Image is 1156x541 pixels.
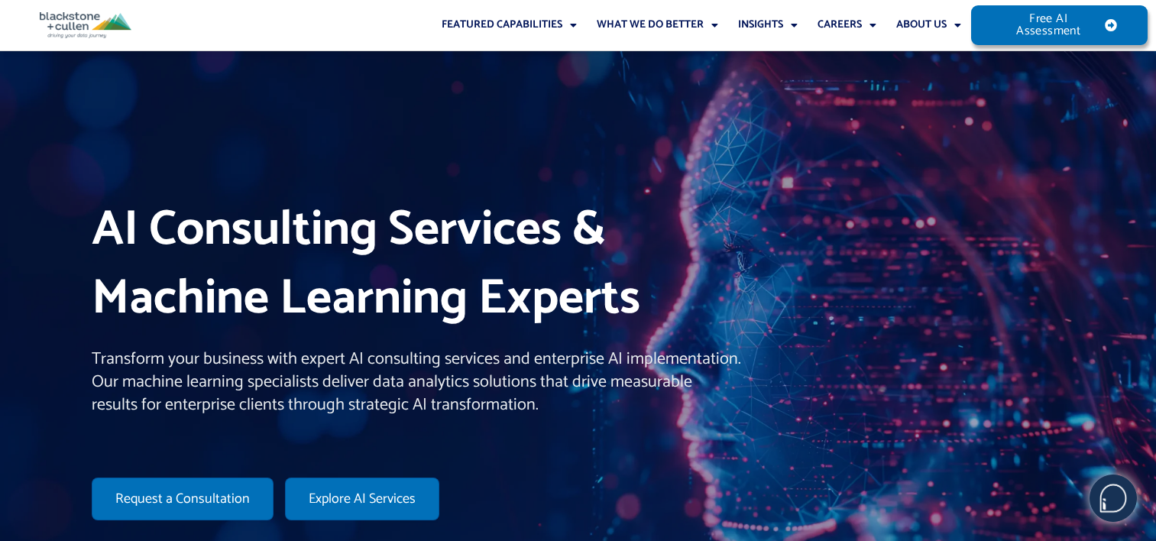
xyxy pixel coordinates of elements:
[971,5,1148,45] a: Free AI Assessment
[92,478,274,520] a: Request a Consultation
[92,348,741,416] p: Transform your business with expert AI consulting services and enterprise AI implementation. Our ...
[92,196,741,333] h1: AI Consulting Services & Machine Learning Experts
[309,492,416,506] span: Explore AI Services
[115,492,250,506] span: Request a Consultation
[1090,475,1136,521] img: users%2F5SSOSaKfQqXq3cFEnIZRYMEs4ra2%2Fmedia%2Fimages%2F-Bulle%20blanche%20sans%20fond%20%2B%20ma...
[285,478,439,520] a: Explore AI Services
[1002,13,1094,37] span: Free AI Assessment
